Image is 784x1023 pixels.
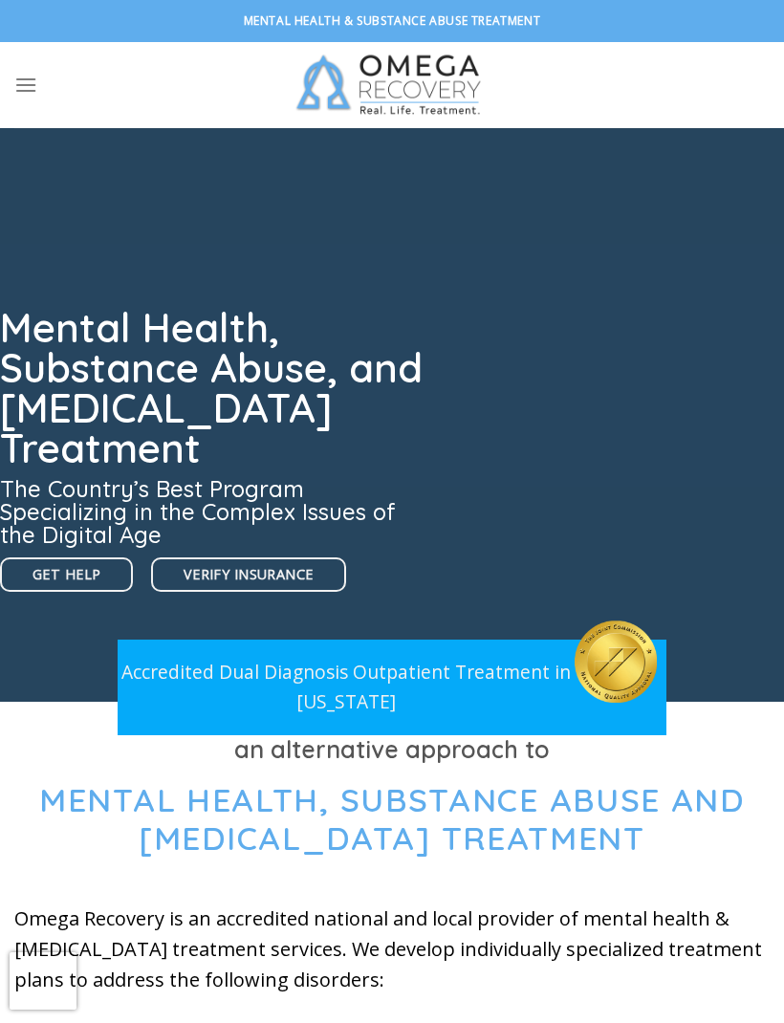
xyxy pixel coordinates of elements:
[184,564,314,586] span: Verify Insurance
[33,564,100,586] span: Get Help
[285,42,500,128] img: Omega Recovery
[14,730,770,769] h3: an alternative approach to
[244,12,541,29] strong: Mental Health & Substance Abuse Treatment
[14,61,37,108] a: Menu
[14,903,770,995] p: Omega Recovery is an accredited national and local provider of mental health & [MEDICAL_DATA] tre...
[39,779,745,860] span: Mental Health, Substance Abuse and [MEDICAL_DATA] Treatment
[151,557,346,592] a: Verify Insurance
[118,658,575,716] p: Accredited Dual Diagnosis Outpatient Treatment in [US_STATE]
